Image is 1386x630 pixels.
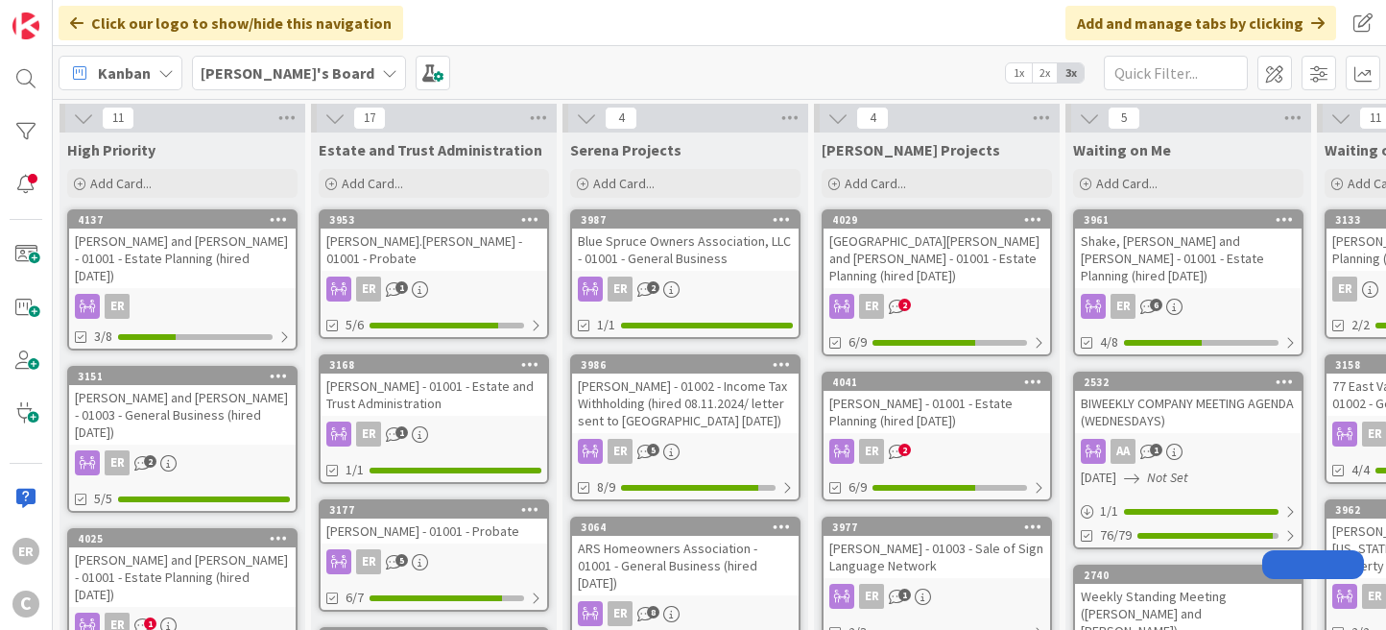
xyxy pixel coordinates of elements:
span: Estate and Trust Administration [319,140,542,159]
div: 4025[PERSON_NAME] and [PERSON_NAME] - 01001 - Estate Planning (hired [DATE]) [69,530,296,607]
span: 1 [898,589,911,601]
div: ER [12,538,39,565]
div: ER [1075,294,1302,319]
div: 3953 [329,213,547,227]
div: 3986 [572,356,799,374]
div: 4029 [832,213,1050,227]
a: 3177[PERSON_NAME] - 01001 - ProbateER6/7 [319,499,549,612]
div: Click our logo to show/hide this navigation [59,6,403,40]
div: ER [572,277,799,302]
div: 2740 [1075,567,1302,584]
span: 1 [395,281,408,294]
div: ER [356,422,381,447]
div: 3177 [329,503,547,517]
div: 3953 [321,211,547,229]
div: [PERSON_NAME] - 01001 - Probate [321,519,547,544]
div: ER [859,584,884,609]
div: 4025 [69,530,296,547]
span: 4 [856,107,889,130]
div: ER [859,294,884,319]
input: Quick Filter... [1104,56,1248,90]
div: [PERSON_NAME] - 01002 - Income Tax Withholding (hired 08.11.2024/ letter sent to [GEOGRAPHIC_DATA... [572,374,799,433]
div: 4025 [78,532,296,545]
div: 3961 [1075,211,1302,229]
div: 4041[PERSON_NAME] - 01001 - Estate Planning (hired [DATE]) [824,374,1050,433]
img: Visit kanbanzone.com [12,12,39,39]
span: 3/8 [94,327,112,347]
div: [PERSON_NAME] and [PERSON_NAME] - 01003 - General Business (hired [DATE]) [69,385,296,445]
div: 3168 [329,358,547,372]
div: 3961 [1084,213,1302,227]
span: High Priority [67,140,155,159]
div: 2532 [1075,374,1302,391]
div: 3177[PERSON_NAME] - 01001 - Probate [321,501,547,544]
span: 1/1 [597,315,615,335]
span: 11 [102,107,134,130]
div: BIWEEKLY COMPANY MEETING AGENDA (WEDNESDAYS) [1075,391,1302,433]
div: ARS Homeowners Association - 01001 - General Business (hired [DATE]) [572,536,799,595]
span: Add Card... [90,175,152,192]
span: 4/8 [1100,332,1118,352]
span: 1 / 1 [1100,501,1118,521]
div: ER [608,601,633,626]
span: 5 [647,444,659,456]
div: 3987Blue Spruce Owners Association, LLC - 01001 - General Business [572,211,799,271]
div: 4041 [824,374,1050,391]
div: ER [859,439,884,464]
div: 4029[GEOGRAPHIC_DATA][PERSON_NAME] and [PERSON_NAME] - 01001 - Estate Planning (hired [DATE]) [824,211,1050,288]
div: 3977[PERSON_NAME] - 01003 - Sale of Sign Language Network [824,519,1050,578]
div: Shake, [PERSON_NAME] and [PERSON_NAME] - 01001 - Estate Planning (hired [DATE]) [1075,229,1302,288]
div: Blue Spruce Owners Association, LLC - 01001 - General Business [572,229,799,271]
span: 1/1 [346,460,364,480]
div: [PERSON_NAME] and [PERSON_NAME] - 01001 - Estate Planning (hired [DATE]) [69,229,296,288]
span: 17 [353,107,386,130]
span: 2 [647,281,659,294]
a: 4041[PERSON_NAME] - 01001 - Estate Planning (hired [DATE])ER6/9 [822,372,1052,501]
div: ER [608,439,633,464]
span: 5/5 [94,489,112,509]
span: 4/4 [1351,460,1370,480]
span: 3x [1058,63,1084,83]
span: 2 [144,455,156,468]
div: 4137 [78,213,296,227]
span: 2/2 [1351,315,1370,335]
span: Waiting on Me [1073,140,1171,159]
a: 3986[PERSON_NAME] - 01002 - Income Tax Withholding (hired 08.11.2024/ letter sent to [GEOGRAPHIC_... [570,354,801,501]
div: 2740 [1084,569,1302,582]
span: 6/9 [848,332,867,352]
div: 3151 [69,368,296,385]
span: 5/6 [346,315,364,335]
div: 3064 [581,521,799,534]
div: [PERSON_NAME] - 01003 - Sale of Sign Language Network [824,536,1050,578]
a: 4137[PERSON_NAME] and [PERSON_NAME] - 01001 - Estate Planning (hired [DATE])ER3/8 [67,209,298,351]
div: [PERSON_NAME].[PERSON_NAME] - 01001 - Probate [321,229,547,271]
div: 3986 [581,358,799,372]
div: 3987 [572,211,799,229]
div: [PERSON_NAME] - 01001 - Estate Planning (hired [DATE]) [824,391,1050,433]
div: AA [1111,439,1135,464]
span: Add Card... [845,175,906,192]
div: 4029 [824,211,1050,229]
span: 76/79 [1100,525,1132,545]
span: 2x [1032,63,1058,83]
div: ER [105,294,130,319]
div: 3977 [832,521,1050,534]
a: 3987Blue Spruce Owners Association, LLC - 01001 - General BusinessER1/1 [570,209,801,339]
div: ER [321,277,547,302]
div: 3961Shake, [PERSON_NAME] and [PERSON_NAME] - 01001 - Estate Planning (hired [DATE]) [1075,211,1302,288]
span: 1 [395,426,408,439]
div: ER [824,584,1050,609]
span: 8 [647,606,659,618]
div: ER [572,601,799,626]
div: 3168[PERSON_NAME] - 01001 - Estate and Trust Administration [321,356,547,416]
span: 4 [605,107,637,130]
div: 3177 [321,501,547,519]
div: ER [105,450,130,475]
span: 1 [144,618,156,630]
div: ER [572,439,799,464]
a: 3151[PERSON_NAME] and [PERSON_NAME] - 01003 - General Business (hired [DATE])ER5/5 [67,366,298,513]
div: Add and manage tabs by clicking [1065,6,1336,40]
div: 3064ARS Homeowners Association - 01001 - General Business (hired [DATE]) [572,519,799,595]
i: Not Set [1147,469,1188,486]
div: [PERSON_NAME] - 01001 - Estate and Trust Administration [321,374,547,416]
